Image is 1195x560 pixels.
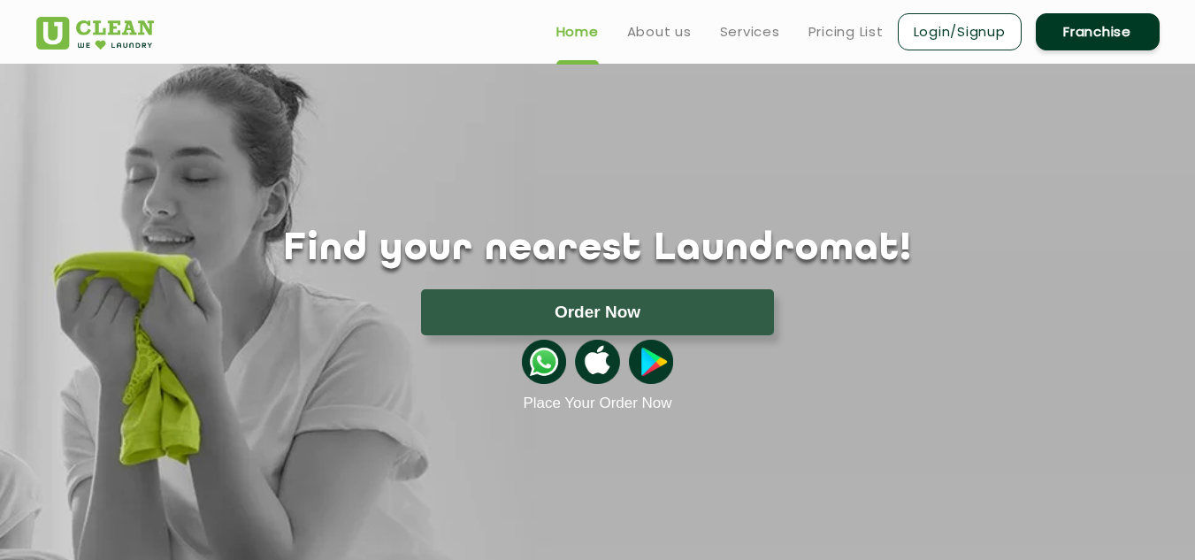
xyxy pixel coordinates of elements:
a: About us [627,21,692,42]
a: Services [720,21,780,42]
img: UClean Laundry and Dry Cleaning [36,17,154,50]
a: Login/Signup [898,13,1022,50]
a: Home [556,21,599,42]
img: whatsappicon.png [522,340,566,384]
button: Order Now [421,289,774,335]
h1: Find your nearest Laundromat! [23,227,1173,272]
img: apple-icon.png [575,340,619,384]
a: Pricing List [808,21,884,42]
a: Franchise [1036,13,1160,50]
img: playstoreicon.png [629,340,673,384]
a: Place Your Order Now [523,395,671,412]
